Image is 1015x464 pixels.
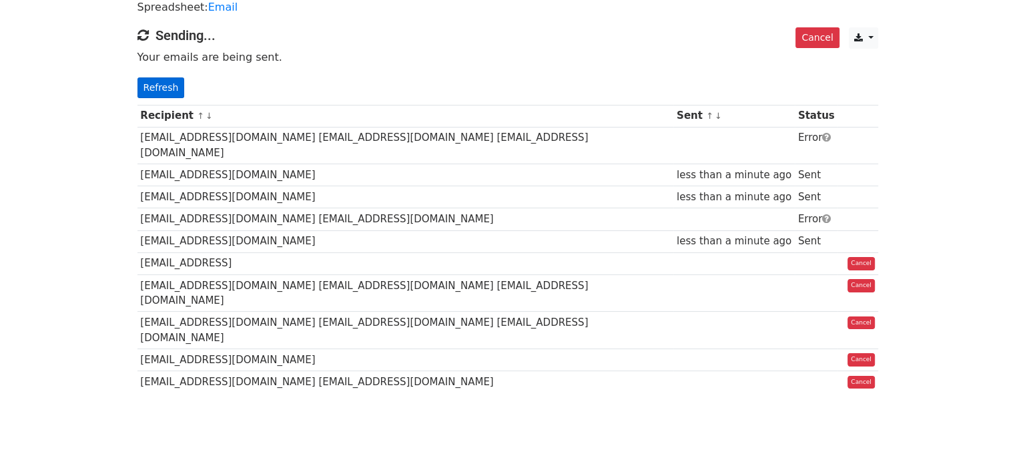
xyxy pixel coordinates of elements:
[715,111,722,121] a: ↓
[137,77,185,98] a: Refresh
[677,168,791,183] div: less than a minute ago
[795,208,837,230] td: Error
[795,164,837,186] td: Sent
[197,111,204,121] a: ↑
[673,105,795,127] th: Sent
[137,312,674,349] td: [EMAIL_ADDRESS][DOMAIN_NAME] [EMAIL_ADDRESS][DOMAIN_NAME] [EMAIL_ADDRESS][DOMAIN_NAME]
[677,234,791,249] div: less than a minute ago
[706,111,713,121] a: ↑
[848,279,875,292] a: Cancel
[848,376,875,389] a: Cancel
[206,111,213,121] a: ↓
[137,252,674,274] td: [EMAIL_ADDRESS]
[848,316,875,330] a: Cancel
[677,190,791,205] div: less than a minute ago
[137,208,674,230] td: [EMAIL_ADDRESS][DOMAIN_NAME] [EMAIL_ADDRESS][DOMAIN_NAME]
[137,230,674,252] td: [EMAIL_ADDRESS][DOMAIN_NAME]
[137,105,674,127] th: Recipient
[795,186,837,208] td: Sent
[795,27,839,48] a: Cancel
[137,371,674,393] td: [EMAIL_ADDRESS][DOMAIN_NAME] [EMAIL_ADDRESS][DOMAIN_NAME]
[137,164,674,186] td: [EMAIL_ADDRESS][DOMAIN_NAME]
[137,127,674,164] td: [EMAIL_ADDRESS][DOMAIN_NAME] [EMAIL_ADDRESS][DOMAIN_NAME] [EMAIL_ADDRESS][DOMAIN_NAME]
[848,257,875,270] a: Cancel
[795,230,837,252] td: Sent
[208,1,238,13] a: Email
[795,127,837,164] td: Error
[948,400,1015,464] iframe: Chat Widget
[137,50,878,64] p: Your emails are being sent.
[848,353,875,367] a: Cancel
[137,349,674,371] td: [EMAIL_ADDRESS][DOMAIN_NAME]
[137,274,674,312] td: [EMAIL_ADDRESS][DOMAIN_NAME] [EMAIL_ADDRESS][DOMAIN_NAME] [EMAIL_ADDRESS][DOMAIN_NAME]
[137,27,878,43] h4: Sending...
[795,105,837,127] th: Status
[137,186,674,208] td: [EMAIL_ADDRESS][DOMAIN_NAME]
